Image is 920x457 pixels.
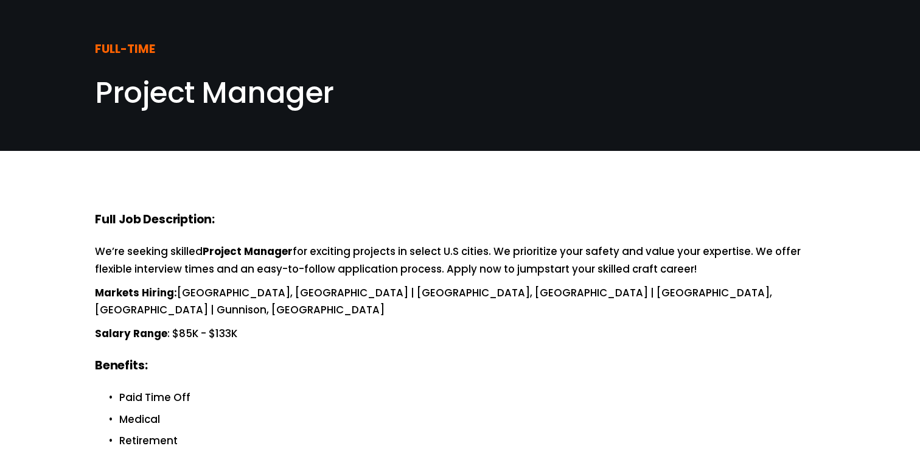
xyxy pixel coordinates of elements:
[95,72,334,113] span: Project Manager
[95,285,177,302] strong: Markets Hiring:
[95,357,147,377] strong: Benefits:
[95,285,825,319] p: [GEOGRAPHIC_DATA], [GEOGRAPHIC_DATA] | [GEOGRAPHIC_DATA], [GEOGRAPHIC_DATA] | [GEOGRAPHIC_DATA], ...
[119,389,825,406] p: Paid Time Off
[95,243,825,277] p: We’re seeking skilled for exciting projects in select U.S cities. We prioritize your safety and v...
[95,326,825,343] p: : $85K - $133K
[95,211,215,231] strong: Full Job Description:
[119,411,825,428] p: Medical
[95,40,155,60] strong: FULL-TIME
[203,243,293,261] strong: Project Manager
[95,326,167,343] strong: Salary Range
[119,433,825,449] p: Retirement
